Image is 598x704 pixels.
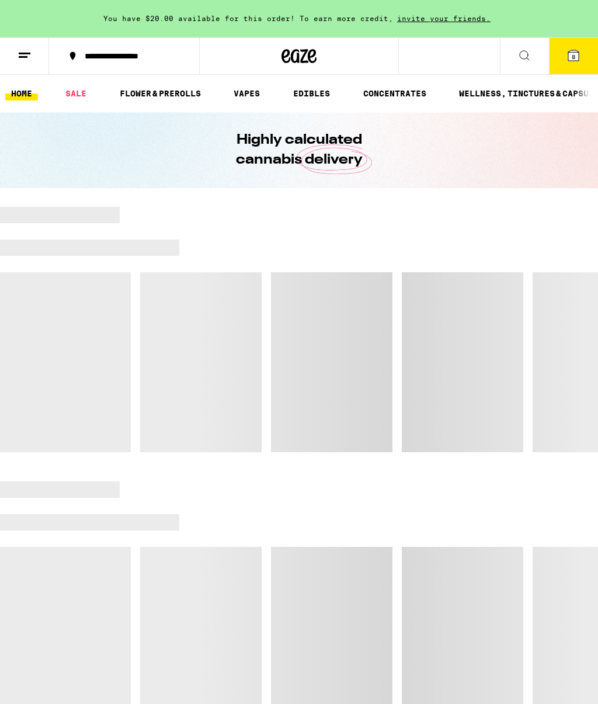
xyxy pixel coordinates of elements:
span: 8 [572,53,575,60]
a: CONCENTRATES [357,86,432,100]
span: You have $20.00 available for this order! To earn more credit, [103,15,393,22]
a: EDIBLES [287,86,336,100]
a: HOME [5,86,38,100]
button: 8 [549,38,598,74]
span: invite your friends. [393,15,495,22]
a: SALE [60,86,92,100]
h1: Highly calculated cannabis delivery [203,130,395,170]
a: VAPES [228,86,266,100]
a: FLOWER & PREROLLS [114,86,207,100]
